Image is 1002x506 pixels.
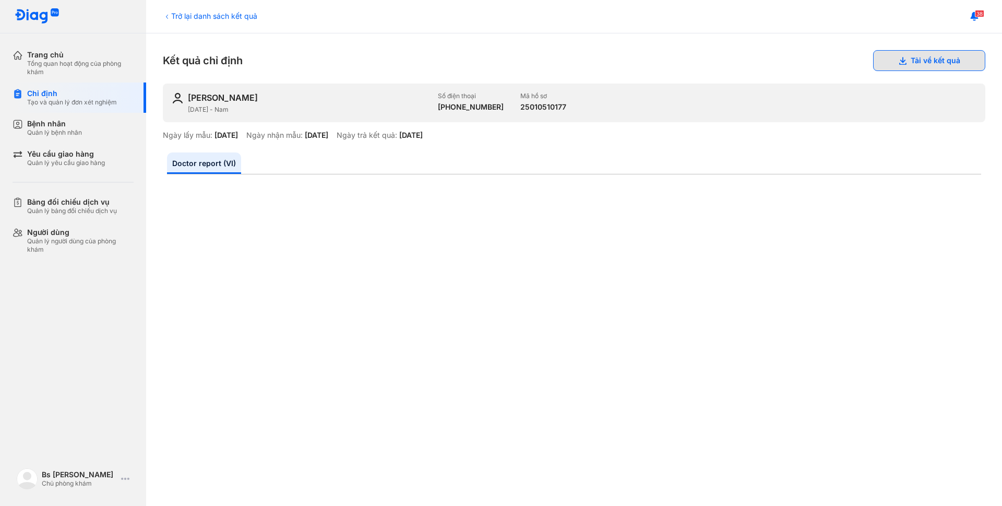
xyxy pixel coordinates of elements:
div: [DATE] [305,131,328,140]
div: [DATE] [214,131,238,140]
div: Ngày lấy mẫu: [163,131,212,140]
div: [DATE] [399,131,423,140]
div: Bệnh nhân [27,119,82,128]
div: Bs [PERSON_NAME] [42,470,117,479]
div: Số điện thoại [438,92,504,100]
a: Doctor report (VI) [167,152,241,174]
div: Bảng đối chiếu dịch vụ [27,197,117,207]
div: [DATE] - Nam [188,105,430,114]
img: logo [15,8,59,25]
div: Quản lý yêu cầu giao hàng [27,159,105,167]
button: Tải về kết quả [873,50,985,71]
div: Người dùng [27,228,134,237]
div: Tạo và quản lý đơn xét nghiệm [27,98,117,107]
div: Yêu cầu giao hàng [27,149,105,159]
img: user-icon [171,92,184,104]
div: Ngày nhận mẫu: [246,131,303,140]
div: Chủ phòng khám [42,479,117,488]
span: 38 [975,10,984,17]
div: Trở lại danh sách kết quả [163,10,257,21]
div: Chỉ định [27,89,117,98]
img: logo [17,468,38,489]
div: Kết quả chỉ định [163,50,985,71]
div: Ngày trả kết quả: [337,131,397,140]
div: Mã hồ sơ [520,92,566,100]
div: Trang chủ [27,50,134,60]
div: Quản lý bệnh nhân [27,128,82,137]
div: [PHONE_NUMBER] [438,102,504,112]
div: Tổng quan hoạt động của phòng khám [27,60,134,76]
div: Quản lý bảng đối chiếu dịch vụ [27,207,117,215]
div: 25010510177 [520,102,566,112]
div: [PERSON_NAME] [188,92,258,103]
div: Quản lý người dùng của phòng khám [27,237,134,254]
